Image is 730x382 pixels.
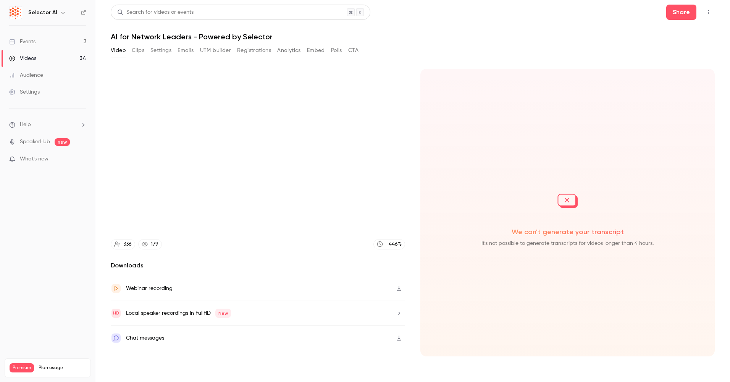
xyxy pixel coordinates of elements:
button: Analytics [277,44,301,57]
span: Plan usage [39,365,86,371]
button: Embed [307,44,325,57]
button: Video [111,44,126,57]
h2: Downloads [111,261,405,270]
span: Premium [10,363,34,372]
div: Settings [9,88,40,96]
button: UTM builder [200,44,231,57]
button: CTA [348,44,359,57]
span: It's not possible to generate transcripts for videos longer than 4 hours. [426,240,709,247]
span: What's new [20,155,48,163]
span: Help [20,121,31,129]
button: Registrations [237,44,271,57]
a: -446% [373,239,405,249]
a: SpeakerHub [20,138,50,146]
h1: AI for Network Leaders - Powered by Selector [111,32,715,41]
button: Polls [331,44,342,57]
div: Search for videos or events [117,8,194,16]
div: 336 [123,240,132,248]
h6: Selector AI [28,9,57,16]
button: Share [666,5,696,20]
div: Videos [9,55,36,62]
div: Local speaker recordings in FullHD [126,309,231,318]
a: 179 [138,239,162,249]
li: help-dropdown-opener [9,121,86,129]
div: Events [9,38,36,45]
iframe: Noticeable Trigger [77,156,86,163]
div: Audience [9,71,43,79]
a: 336 [111,239,135,249]
div: Webinar recording [126,284,173,293]
button: Clips [132,44,144,57]
span: We can't generate your transcript [426,227,709,236]
span: New [215,309,231,318]
div: 179 [151,240,158,248]
button: Settings [150,44,171,57]
button: Top Bar Actions [703,6,715,18]
div: -446 % [386,240,402,248]
span: new [55,138,70,146]
button: Emails [178,44,194,57]
div: Chat messages [126,333,164,343]
img: Selector AI [10,6,22,19]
